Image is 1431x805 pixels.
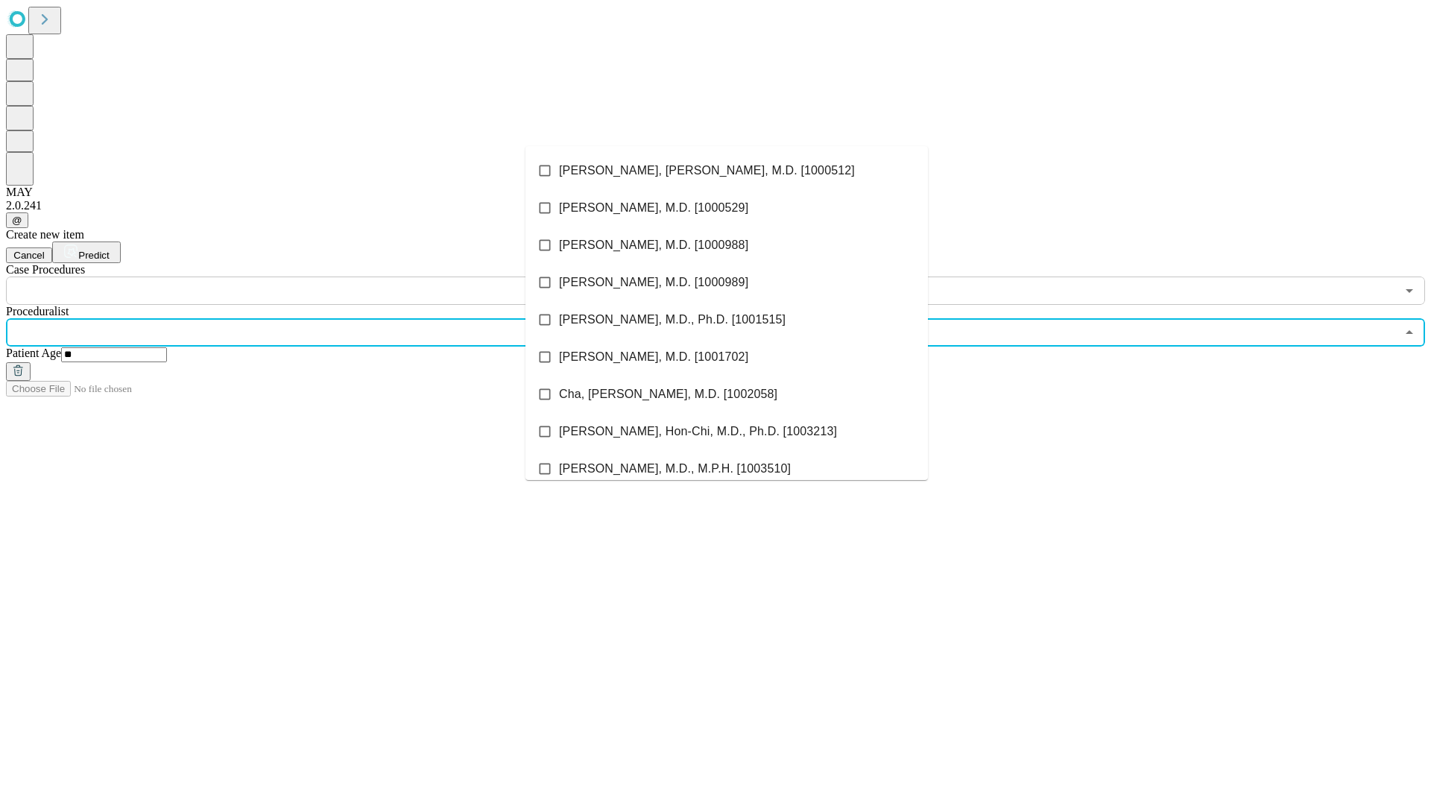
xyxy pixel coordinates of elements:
[52,241,121,263] button: Predict
[1399,322,1420,343] button: Close
[6,305,69,318] span: Proceduralist
[6,347,61,359] span: Patient Age
[6,263,85,276] span: Scheduled Procedure
[559,385,777,403] span: Cha, [PERSON_NAME], M.D. [1002058]
[1399,280,1420,301] button: Open
[78,250,109,261] span: Predict
[559,423,837,441] span: [PERSON_NAME], Hon-Chi, M.D., Ph.D. [1003213]
[6,228,84,241] span: Create new item
[559,274,748,291] span: [PERSON_NAME], M.D. [1000989]
[559,348,748,366] span: [PERSON_NAME], M.D. [1001702]
[12,215,22,226] span: @
[559,460,791,478] span: [PERSON_NAME], M.D., M.P.H. [1003510]
[559,311,786,329] span: [PERSON_NAME], M.D., Ph.D. [1001515]
[6,199,1425,212] div: 2.0.241
[13,250,45,261] span: Cancel
[559,162,855,180] span: [PERSON_NAME], [PERSON_NAME], M.D. [1000512]
[559,199,748,217] span: [PERSON_NAME], M.D. [1000529]
[559,236,748,254] span: [PERSON_NAME], M.D. [1000988]
[6,186,1425,199] div: MAY
[6,212,28,228] button: @
[6,247,52,263] button: Cancel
